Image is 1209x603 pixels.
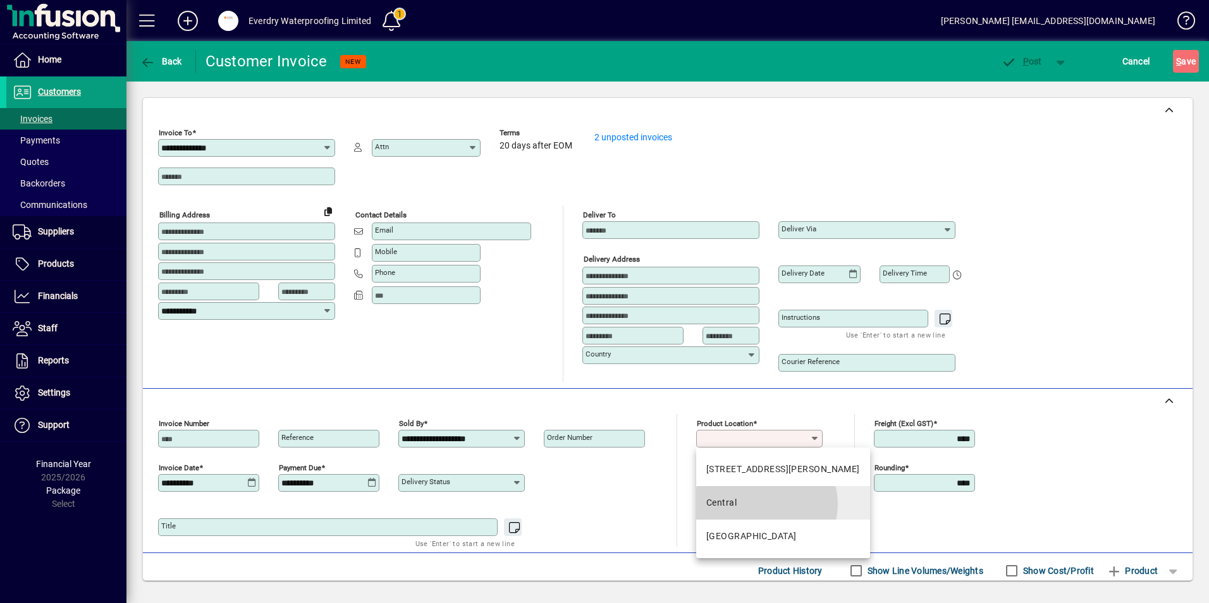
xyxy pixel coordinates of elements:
[782,269,825,277] mat-label: Delivery date
[375,226,393,234] mat-label: Email
[1176,56,1181,66] span: S
[46,485,80,496] span: Package
[782,313,820,322] mat-label: Instructions
[36,459,91,469] span: Financial Year
[399,419,424,428] mat-label: Sold by
[6,281,126,312] a: Financials
[6,194,126,216] a: Communications
[697,419,753,428] mat-label: Product location
[941,11,1155,31] div: [PERSON_NAME] [EMAIL_ADDRESS][DOMAIN_NAME]
[1119,50,1153,73] button: Cancel
[995,50,1048,73] button: Post
[375,247,397,256] mat-label: Mobile
[6,108,126,130] a: Invoices
[1122,51,1150,71] span: Cancel
[159,419,209,428] mat-label: Invoice number
[279,463,321,472] mat-label: Payment due
[159,463,199,472] mat-label: Invoice date
[6,377,126,409] a: Settings
[547,433,592,442] mat-label: Order number
[249,11,371,31] div: Everdry Waterproofing Limited
[159,128,192,137] mat-label: Invoice To
[696,453,870,486] mat-option: 14 Tanya Street
[38,387,70,398] span: Settings
[13,135,60,145] span: Payments
[6,151,126,173] a: Quotes
[782,224,816,233] mat-label: Deliver via
[758,561,823,581] span: Product History
[1176,51,1196,71] span: ave
[706,463,860,476] div: [STREET_ADDRESS][PERSON_NAME]
[586,350,611,358] mat-label: Country
[345,58,361,66] span: NEW
[402,477,450,486] mat-label: Delivery status
[753,559,828,582] button: Product History
[1001,56,1042,66] span: ost
[1107,561,1158,581] span: Product
[594,132,672,142] a: 2 unposted invoices
[6,173,126,194] a: Backorders
[13,178,65,188] span: Backorders
[281,433,314,442] mat-label: Reference
[875,419,933,428] mat-label: Freight (excl GST)
[706,530,796,543] div: [GEOGRAPHIC_DATA]
[375,268,395,277] mat-label: Phone
[1168,3,1193,44] a: Knowledge Base
[6,313,126,344] a: Staff
[883,269,927,277] mat-label: Delivery time
[38,291,78,301] span: Financials
[38,87,81,97] span: Customers
[865,564,983,577] label: Show Line Volumes/Weights
[13,157,49,167] span: Quotes
[6,410,126,441] a: Support
[1021,564,1094,577] label: Show Cost/Profit
[6,345,126,377] a: Reports
[846,327,945,342] mat-hint: Use 'Enter' to start a new line
[1100,559,1164,582] button: Product
[696,520,870,553] mat-option: Queenstown
[38,259,74,269] span: Products
[415,536,515,551] mat-hint: Use 'Enter' to start a new line
[126,50,196,73] app-page-header-button: Back
[706,496,737,509] div: Central
[6,44,126,76] a: Home
[500,141,572,151] span: 20 days after EOM
[38,420,70,430] span: Support
[38,54,61,64] span: Home
[38,355,69,365] span: Reports
[206,51,328,71] div: Customer Invoice
[168,9,208,32] button: Add
[696,486,870,520] mat-option: Central
[782,357,840,366] mat-label: Courier Reference
[583,210,616,219] mat-label: Deliver To
[137,50,185,73] button: Back
[38,226,74,236] span: Suppliers
[375,142,389,151] mat-label: Attn
[6,130,126,151] a: Payments
[13,114,52,124] span: Invoices
[318,201,338,221] button: Copy to Delivery address
[875,463,905,472] mat-label: Rounding
[1023,56,1029,66] span: P
[140,56,182,66] span: Back
[6,216,126,248] a: Suppliers
[1173,50,1199,73] button: Save
[6,248,126,280] a: Products
[208,9,249,32] button: Profile
[13,200,87,210] span: Communications
[38,323,58,333] span: Staff
[500,129,575,137] span: Terms
[161,521,176,530] mat-label: Title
